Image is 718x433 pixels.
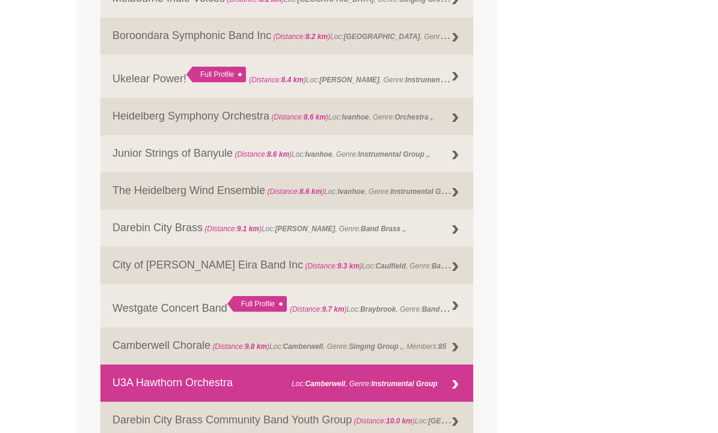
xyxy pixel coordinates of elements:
span: (Distance: ) [305,262,362,271]
div: Full Profile [186,67,246,83]
a: U3A Hawthorn Orchestra (Distance:9.8 km)Loc:Camberwell, Genre:Instrumental Group ,, Members: [100,365,473,402]
span: Loc: , Genre: , Members: [210,343,446,351]
span: (Distance: ) [249,76,306,85]
span: (Distance: ) [290,306,347,314]
a: Boroondara Symphonic Band Inc (Distance:8.2 km)Loc:[GEOGRAPHIC_DATA], Genre:Orchestra ,, Members: [100,18,473,55]
strong: 9.8 km [267,380,289,389]
a: Camberwell Chorale (Distance:9.8 km)Loc:Camberwell, Genre:Singing Group ,, Members:85 [100,328,473,365]
strong: [GEOGRAPHIC_DATA] [428,414,505,426]
a: Westgate Concert Band Full Profile (Distance:9.7 km)Loc:Braybrook, Genre:Band Concert ,, Members: [100,285,473,328]
strong: 9.7 km [322,306,345,314]
strong: Ivanhoe [305,151,332,159]
span: (Distance: ) [212,343,269,351]
a: Darebin City Brass (Distance:9.1 km)Loc:[PERSON_NAME], Genre:Band Brass ,, [100,210,473,247]
span: (Distance: ) [235,380,292,389]
span: Loc: , Genre: , Members: [290,303,578,315]
strong: Camberwell [305,380,345,389]
strong: 9.3 km [337,262,360,271]
strong: Band Concert , [422,303,473,315]
strong: [GEOGRAPHIC_DATA] [344,33,420,41]
span: (Distance: ) [273,33,330,41]
a: The Heidelberg Wind Ensemble (Distance:8.6 km)Loc:Ivanhoe, Genre:Instrumental Group ,, Members: [100,173,473,210]
strong: Band Brass , [361,225,405,234]
strong: Caulfield [375,262,405,271]
strong: Camberwell [283,343,323,351]
strong: 8.6 km [304,114,326,122]
span: (Distance: ) [271,114,328,122]
strong: Band Brass , [432,259,476,271]
strong: 8.4 km [281,76,304,85]
span: Loc: , Genre: , [203,225,407,234]
span: Loc: , Genre: , [269,114,434,122]
span: Loc: , Genre: , Members: [271,30,527,42]
strong: Instrumental Group , [405,73,476,85]
span: (Distance: ) [204,225,262,234]
span: Loc: , Genre: , Members: [233,377,485,389]
strong: Singing Group , [349,343,402,351]
span: Loc: , Genre: , Members: [303,259,519,271]
strong: 85 [438,343,446,351]
strong: Orchestra , [394,114,432,122]
strong: 8.6 km [299,188,322,196]
span: Loc: , Genre: , [233,151,430,159]
div: Full Profile [227,297,287,312]
span: Loc: , Genre: , Members: [249,73,526,85]
strong: 9.1 km [237,225,259,234]
strong: 8.6 km [267,151,289,159]
strong: Braybrook [360,306,396,314]
a: Ukelear Power! Full Profile (Distance:8.4 km)Loc:[PERSON_NAME], Genre:Instrumental Group ,, Members: [100,55,473,98]
a: Junior Strings of Banyule (Distance:8.6 km)Loc:Ivanhoe, Genre:Instrumental Group ,, [100,136,473,173]
span: (Distance: ) [267,188,324,196]
strong: [PERSON_NAME] [319,76,379,85]
strong: Instrumental Group , [358,151,428,159]
a: Heidelberg Symphony Orchestra (Distance:8.6 km)Loc:Ivanhoe, Genre:Orchestra ,, [100,98,473,136]
strong: Ivanhoe [342,114,369,122]
a: City of [PERSON_NAME] Eira Band Inc (Distance:9.3 km)Loc:Caulfield, Genre:Band Brass ,, Members: [100,247,473,285]
strong: [PERSON_NAME] [275,225,335,234]
strong: Ivanhoe [337,188,364,196]
strong: 8.2 km [305,33,328,41]
strong: Instrumental Group , [371,377,450,389]
span: Loc: , Genre: , [352,414,576,426]
strong: 10.0 km [386,417,413,426]
span: (Distance: ) [354,417,415,426]
span: (Distance: ) [235,151,292,159]
strong: 9.8 km [245,343,267,351]
strong: Instrumental Group , [390,185,461,197]
span: Loc: , Genre: , Members: [265,185,505,197]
